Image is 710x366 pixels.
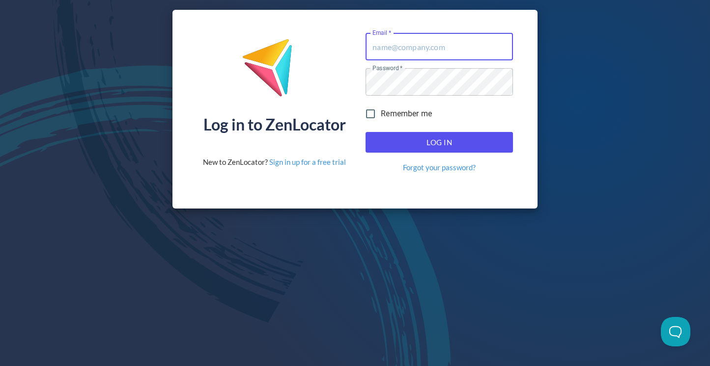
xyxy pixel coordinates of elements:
button: Log In [366,132,513,153]
a: Forgot your password? [403,162,476,173]
a: Sign in up for a free trial [269,157,346,166]
img: ZenLocator [242,38,308,105]
div: New to ZenLocator? [203,157,346,167]
span: Remember me [381,108,432,120]
iframe: Toggle Customer Support [661,317,690,346]
div: Log in to ZenLocator [203,117,346,132]
span: Log In [376,136,502,149]
input: name@company.com [366,33,513,60]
